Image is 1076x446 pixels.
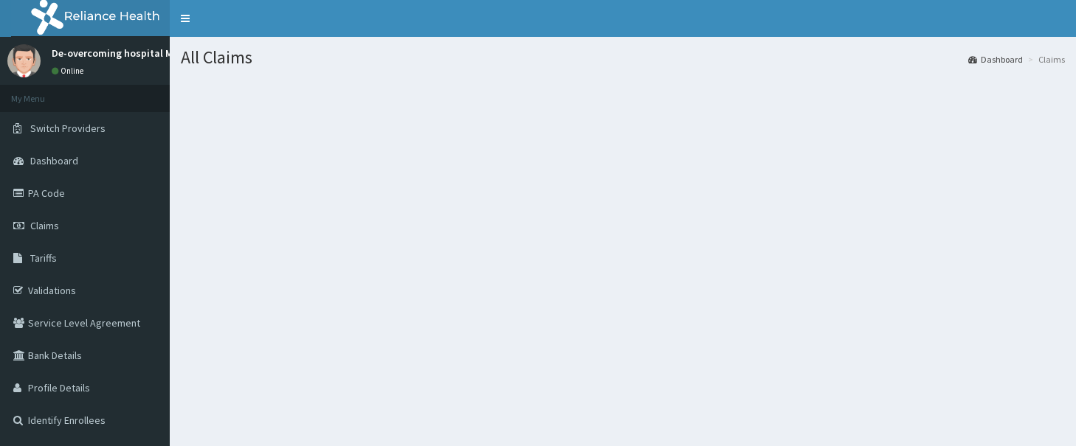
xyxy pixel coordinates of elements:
[30,219,59,232] span: Claims
[7,44,41,77] img: User Image
[30,251,57,265] span: Tariffs
[181,48,1065,67] h1: All Claims
[968,53,1023,66] a: Dashboard
[30,122,106,135] span: Switch Providers
[52,48,182,58] p: De-overcoming hospital M.D
[30,154,78,167] span: Dashboard
[52,66,87,76] a: Online
[1024,53,1065,66] li: Claims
